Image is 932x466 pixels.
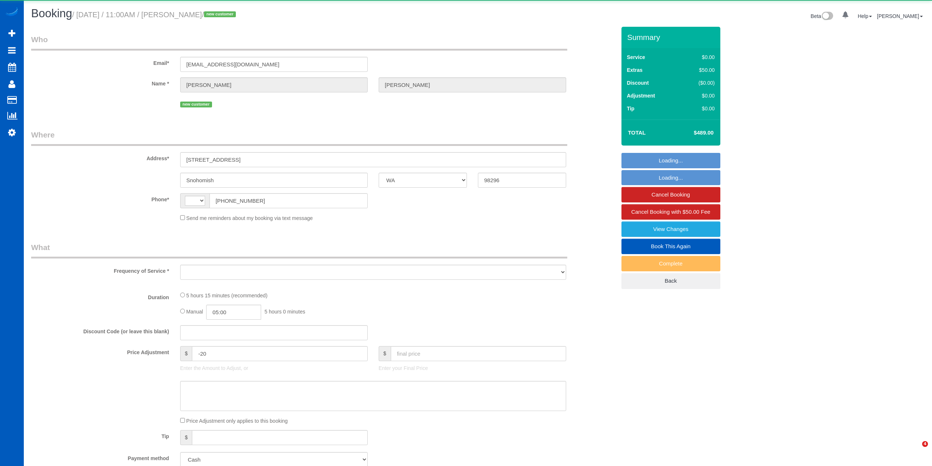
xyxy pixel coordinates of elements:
span: $ [379,346,391,361]
input: First Name* [180,77,368,92]
div: $0.00 [683,105,715,112]
small: / [DATE] / 11:00AM / [PERSON_NAME] [72,11,238,19]
span: Manual [186,309,203,315]
legend: Where [31,129,567,146]
label: Address* [26,152,175,162]
p: Enter the Amount to Adjust, or [180,364,368,372]
label: Email* [26,57,175,67]
a: Book This Again [621,239,720,254]
span: 5 hours 15 minutes (recommended) [186,293,268,298]
label: Extras [627,66,643,74]
input: final price [391,346,566,361]
label: Service [627,54,645,61]
label: Tip [26,430,175,440]
div: $50.00 [683,66,715,74]
label: Discount [627,79,649,87]
img: New interface [821,12,833,21]
label: Tip [627,105,635,112]
input: Phone* [209,193,368,208]
div: $0.00 [683,92,715,99]
a: View Changes [621,221,720,237]
span: / [202,11,238,19]
a: Cancel Booking with $50.00 Fee [621,204,720,220]
span: 4 [922,441,928,447]
a: [PERSON_NAME] [877,13,923,19]
legend: Who [31,34,567,51]
input: Zip Code* [478,173,566,188]
span: Cancel Booking with $50.00 Fee [631,209,710,215]
span: new customer [180,102,212,107]
span: $ [180,346,192,361]
div: ($0.00) [683,79,715,87]
label: Phone* [26,193,175,203]
a: Back [621,273,720,289]
a: Beta [811,13,833,19]
input: Last Name* [379,77,566,92]
iframe: Intercom live chat [907,441,925,459]
label: Name * [26,77,175,87]
h4: $489.00 [672,130,713,136]
label: Adjustment [627,92,655,99]
input: City* [180,173,368,188]
label: Payment method [26,452,175,462]
img: Automaid Logo [4,7,19,18]
label: Duration [26,291,175,301]
a: Help [858,13,872,19]
span: 5 hours 0 minutes [264,309,305,315]
div: $0.00 [683,54,715,61]
a: Cancel Booking [621,187,720,202]
p: Enter your Final Price [379,364,566,372]
label: Price Adjustment [26,346,175,356]
span: Send me reminders about my booking via text message [186,215,313,221]
strong: Total [628,129,646,136]
label: Discount Code (or leave this blank) [26,325,175,335]
h3: Summary [627,33,717,41]
span: Price Adjustment only applies to this booking [186,418,288,424]
span: Booking [31,7,72,20]
label: Frequency of Service * [26,265,175,275]
legend: What [31,242,567,258]
span: new customer [204,11,236,17]
input: Email* [180,57,368,72]
span: $ [180,430,192,445]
